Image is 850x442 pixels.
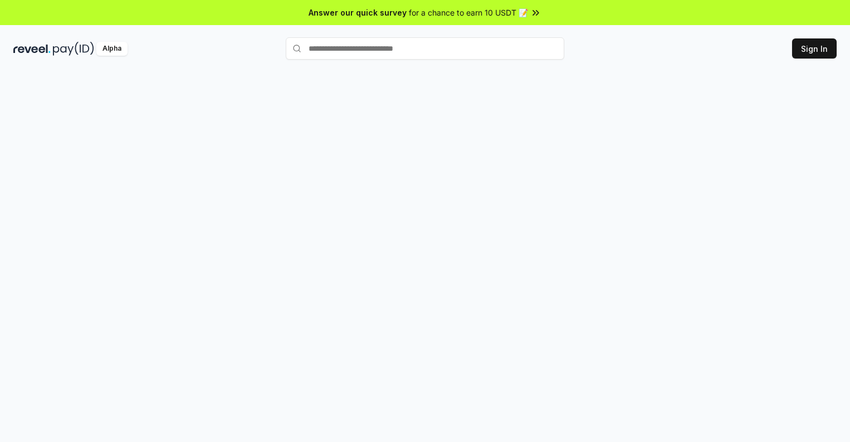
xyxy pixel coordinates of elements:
[792,38,837,59] button: Sign In
[309,7,407,18] span: Answer our quick survey
[96,42,128,56] div: Alpha
[13,42,51,56] img: reveel_dark
[53,42,94,56] img: pay_id
[409,7,528,18] span: for a chance to earn 10 USDT 📝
